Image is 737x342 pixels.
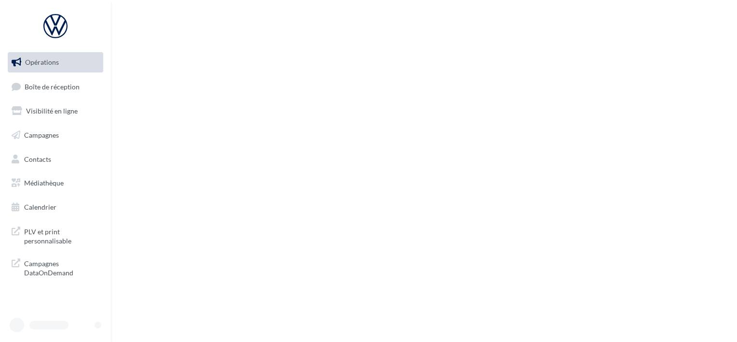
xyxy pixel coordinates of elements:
[6,173,105,193] a: Médiathèque
[24,179,64,187] span: Médiathèque
[25,58,59,66] span: Opérations
[6,221,105,250] a: PLV et print personnalisable
[24,225,99,246] span: PLV et print personnalisable
[24,257,99,278] span: Campagnes DataOnDemand
[25,82,80,90] span: Boîte de réception
[6,197,105,217] a: Calendrier
[6,125,105,145] a: Campagnes
[6,76,105,97] a: Boîte de réception
[6,101,105,121] a: Visibilité en ligne
[24,203,56,211] span: Calendrier
[26,107,78,115] span: Visibilité en ligne
[6,52,105,72] a: Opérations
[6,149,105,170] a: Contacts
[24,155,51,163] span: Contacts
[6,253,105,282] a: Campagnes DataOnDemand
[24,131,59,139] span: Campagnes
